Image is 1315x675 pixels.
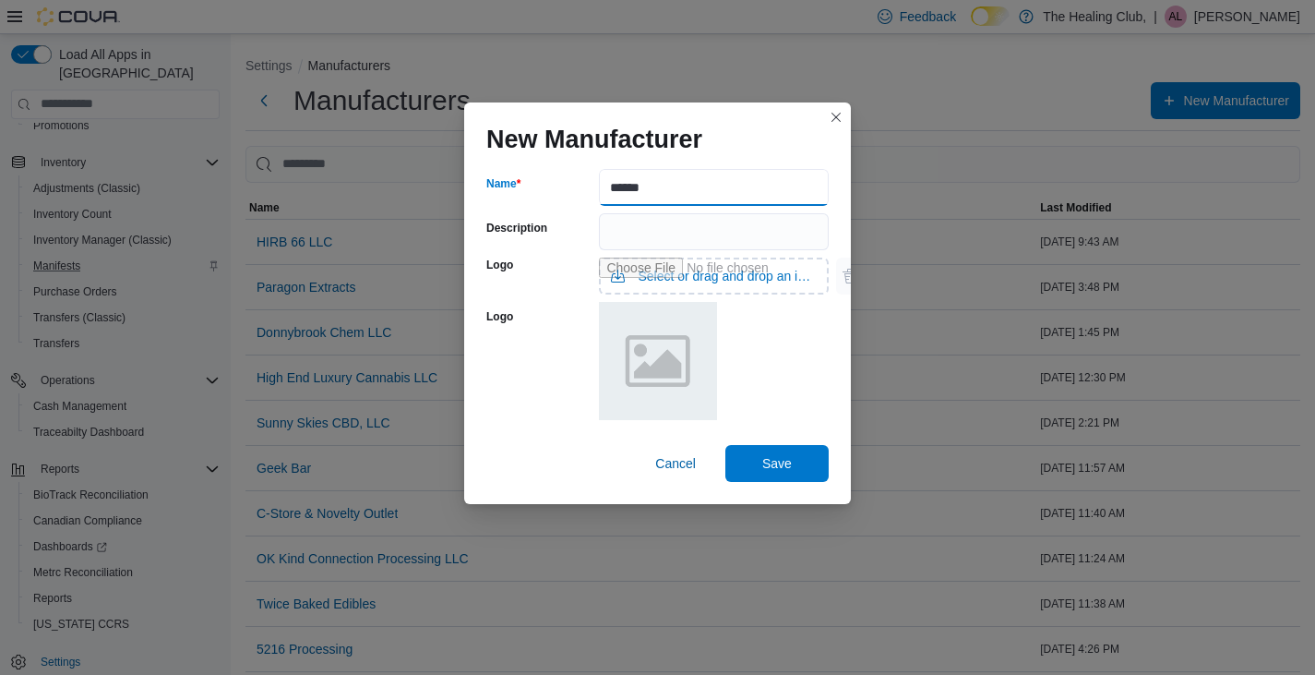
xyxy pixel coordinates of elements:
h1: New Manufacturer [486,125,702,154]
span: Save [762,454,792,473]
input: Use aria labels when no actual label is in use [599,258,829,295]
span: Cancel [655,454,696,473]
button: Save [725,445,829,482]
label: Logo [486,309,513,324]
label: Name [486,176,520,191]
label: Logo [486,258,513,272]
button: Cancel [648,445,703,482]
img: placeholder.png [599,302,717,420]
button: Closes this modal window [825,106,847,128]
label: Description [486,221,547,235]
